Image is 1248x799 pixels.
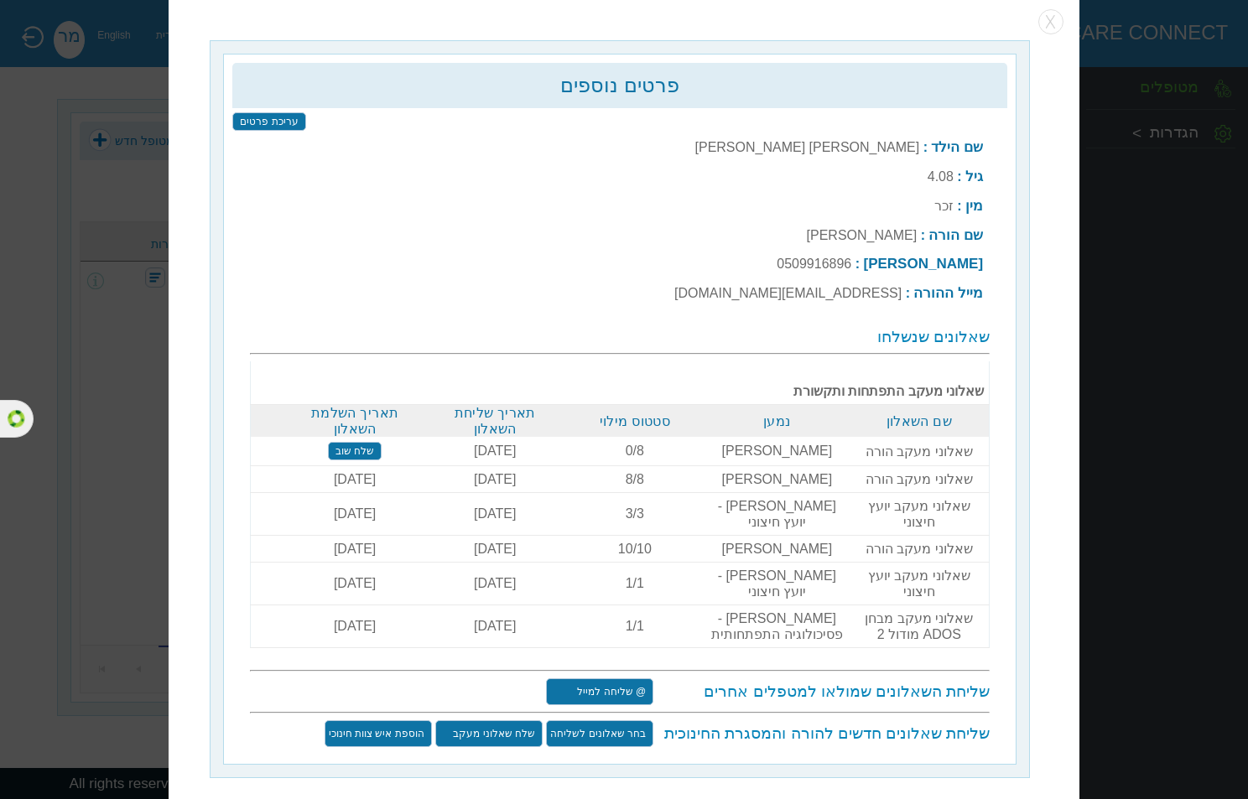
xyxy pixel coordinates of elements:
td: [PERSON_NAME] [705,437,850,466]
th: שם השאלון [850,405,990,438]
h2: פרטים נוספים [241,74,999,97]
td: 0/8 [565,437,705,466]
td: שאלוני מעקב הורה [850,466,990,493]
td: 10/10 [565,536,705,563]
td: [DATE] [284,466,424,493]
td: [DATE] [425,466,565,493]
b: [PERSON_NAME] [863,256,983,272]
td: שאלוני מעקב מבחן ADOS מודול 2 [850,605,990,648]
input: הוספת איש צוות חינוכי [325,720,432,747]
b: : [920,228,924,242]
b: מייל ההורה [913,285,983,301]
td: [DATE] [425,563,565,605]
td: [PERSON_NAME] - פסיכולוגיה התפתחותית [705,605,850,648]
b: מין [965,198,983,214]
label: [PERSON_NAME] [PERSON_NAME] [694,140,919,154]
input: עריכת פרטים [232,112,305,131]
b: שם הילד [931,139,983,155]
td: 8/8 [565,466,705,493]
b: : [905,286,909,300]
td: [PERSON_NAME] - יועץ חיצוני [705,493,850,536]
td: [DATE] [425,437,565,466]
td: [PERSON_NAME] [705,466,850,493]
td: [DATE] [425,536,565,563]
td: [PERSON_NAME] [705,536,850,563]
td: 3/3 [565,493,705,536]
td: שאלוני מעקב יועץ חיצוני [850,493,990,536]
td: [DATE] [425,493,565,536]
b: גיל [965,169,983,184]
input: שלח שוב [328,442,382,460]
td: [DATE] [425,605,565,648]
b: שאלוני מעקב התפתחות ותקשורת [289,366,984,399]
td: [PERSON_NAME] - יועץ חיצוני [705,563,850,605]
label: [PERSON_NAME] [806,228,917,242]
b: : [855,257,860,271]
th: תאריך שליחת השאלון [425,405,565,438]
th: נמען [705,405,850,438]
label: 0509916896 [777,257,851,271]
td: שאלוני מעקב הורה [850,437,990,466]
label: [EMAIL_ADDRESS][DOMAIN_NAME] [674,286,902,300]
td: [DATE] [284,605,424,648]
input: בחר שאלונים לשליחה [546,720,653,747]
b: : [957,199,961,213]
b: : [923,140,927,154]
td: 1/1 [565,605,705,648]
td: שאלוני מעקב יועץ חיצוני [850,563,990,605]
label: זכר [934,199,954,213]
label: 4.08 [928,169,954,184]
h3: שליחת שאלונים חדשים להורה והמסגרת החינוכית [657,724,990,743]
td: [DATE] [284,493,424,536]
td: [DATE] [284,563,424,605]
th: סטטוס מילוי [565,405,705,438]
td: שאלוני מעקב הורה [850,536,990,563]
b: : [957,169,961,184]
b: שם הורה [928,227,983,243]
h3: שליחת השאלונים שמולאו למטפלים אחרים [657,682,990,701]
input: @ שליחה למייל [546,678,653,705]
input: שלח שאלוני מעקב [435,720,543,747]
span: שאלונים שנשלחו [877,328,990,345]
th: תאריך השלמת השאלון [284,405,424,438]
td: 1/1 [565,563,705,605]
td: [DATE] [284,536,424,563]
